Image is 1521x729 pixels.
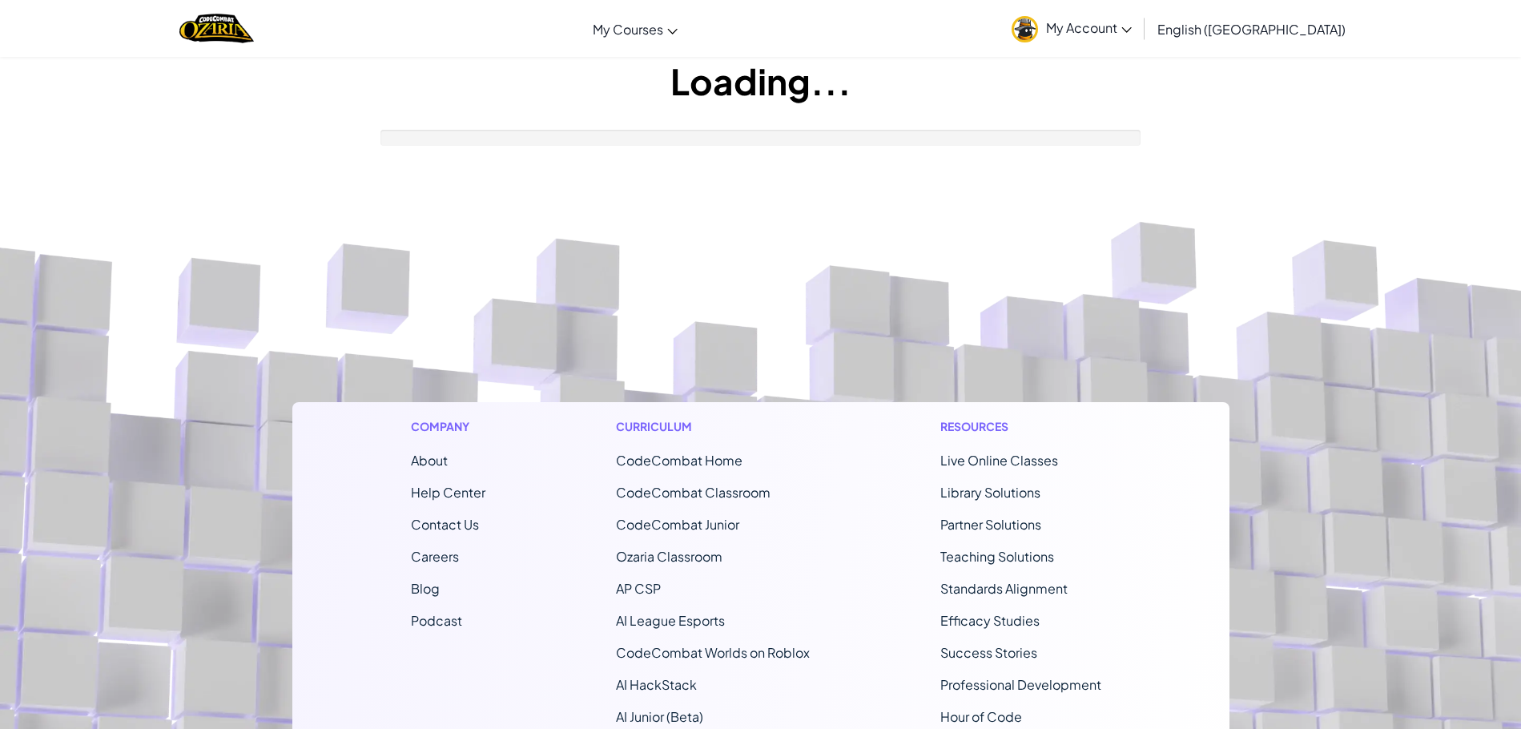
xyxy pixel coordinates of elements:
[179,12,254,45] a: Ozaria by CodeCombat logo
[1149,7,1354,50] a: English ([GEOGRAPHIC_DATA])
[940,516,1041,533] a: Partner Solutions
[411,418,485,435] h1: Company
[940,612,1040,629] a: Efficacy Studies
[1004,3,1140,54] a: My Account
[1012,16,1038,42] img: avatar
[411,548,459,565] a: Careers
[616,452,742,469] span: CodeCombat Home
[616,548,722,565] a: Ozaria Classroom
[585,7,686,50] a: My Courses
[940,452,1058,469] a: Live Online Classes
[179,12,254,45] img: Home
[593,21,663,38] span: My Courses
[411,580,440,597] a: Blog
[940,644,1037,661] a: Success Stories
[616,676,697,693] a: AI HackStack
[411,612,462,629] a: Podcast
[940,708,1022,725] a: Hour of Code
[616,612,725,629] a: AI League Esports
[616,580,661,597] a: AP CSP
[940,676,1101,693] a: Professional Development
[940,548,1054,565] a: Teaching Solutions
[411,516,479,533] span: Contact Us
[1046,19,1132,36] span: My Account
[411,452,448,469] a: About
[616,644,810,661] a: CodeCombat Worlds on Roblox
[616,484,771,501] a: CodeCombat Classroom
[616,516,739,533] a: CodeCombat Junior
[940,484,1040,501] a: Library Solutions
[616,418,810,435] h1: Curriculum
[940,418,1111,435] h1: Resources
[1157,21,1346,38] span: English ([GEOGRAPHIC_DATA])
[411,484,485,501] a: Help Center
[616,708,703,725] a: AI Junior (Beta)
[940,580,1068,597] a: Standards Alignment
